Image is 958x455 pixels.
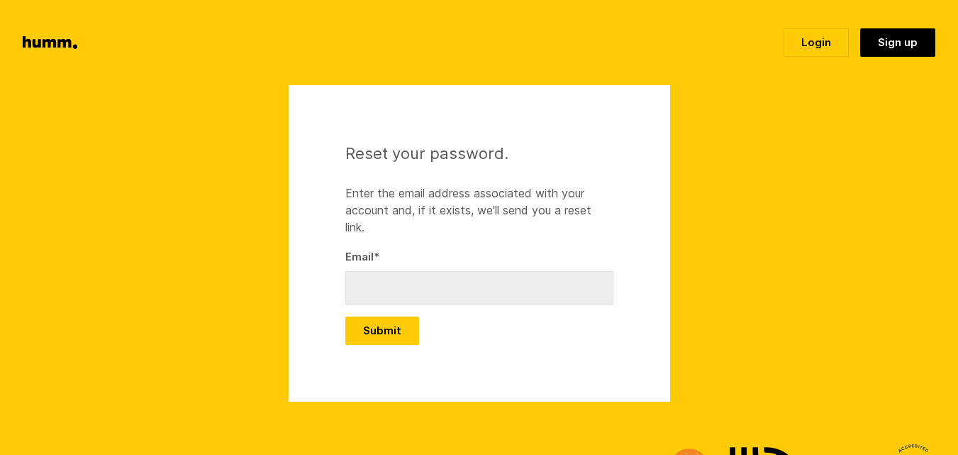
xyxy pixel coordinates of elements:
a: Login [784,28,849,57]
label: Email [345,248,613,265]
span: This field is required [374,250,379,263]
a: Sign up [860,28,935,57]
button: Submit [345,317,419,345]
p: Enter the email address associated with your account and, if it exists, we'll send you a reset link. [345,185,613,236]
h1: Reset your password. [345,142,613,168]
